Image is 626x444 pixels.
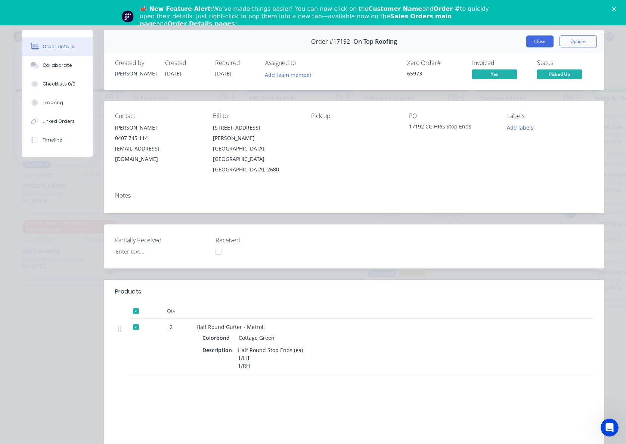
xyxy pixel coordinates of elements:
div: Xero Order # [407,59,463,66]
span: Yes [472,69,517,79]
div: [PERSON_NAME] [115,69,156,77]
div: Invoiced [472,59,528,66]
button: Timeline [22,131,93,149]
button: Tracking [22,93,93,112]
button: Linked Orders [22,112,93,131]
label: Received [216,236,309,245]
button: Order details [22,37,93,56]
div: Labels [507,112,593,119]
b: Sales Orders main page [140,13,452,27]
div: [EMAIL_ADDRESS][DOMAIN_NAME] [115,143,201,164]
div: Order details [43,43,74,50]
div: Bill to [213,112,299,119]
button: Close [526,35,554,47]
div: [STREET_ADDRESS][PERSON_NAME][GEOGRAPHIC_DATA], [GEOGRAPHIC_DATA], [GEOGRAPHIC_DATA], 2680 [213,122,299,175]
button: Add team member [261,69,316,80]
div: Cottage Green [236,332,275,343]
iframe: Intercom live chat [601,419,619,437]
div: Half Round Stop Ends (ea) 1/LH 1/RH [235,345,306,371]
b: Customer Name [368,5,422,12]
span: Order #17192 - [311,38,353,45]
div: Checklists 0/0 [43,81,75,87]
span: 2 [170,323,173,331]
div: [PERSON_NAME]0407 745 114[EMAIL_ADDRESS][DOMAIN_NAME] [115,122,201,164]
div: Created by [115,59,156,66]
button: Add labels [503,122,537,133]
div: Products [115,287,141,296]
div: PO [409,112,495,119]
div: Colorbond [202,332,233,343]
button: Picked Up [537,69,582,81]
div: Contact [115,112,201,119]
div: 0407 745 114 [115,133,201,143]
div: Qty [149,304,193,319]
div: Timeline [43,137,62,143]
span: On Top Roofing [353,38,397,45]
div: Tracking [43,99,63,106]
div: 17192 CG HRG Stop Ends [409,122,495,133]
div: Assigned to [265,59,340,66]
span: Picked Up [537,69,582,79]
div: Linked Orders [43,118,75,125]
button: Checklists 0/0 [22,75,93,93]
div: Status [537,59,593,66]
div: Created [165,59,206,66]
label: Partially Received [115,236,208,245]
div: Collaborate [43,62,72,69]
b: 📣 New Feature Alert: [140,5,213,12]
div: Notes [115,192,593,199]
div: 65973 [407,69,463,77]
div: [GEOGRAPHIC_DATA], [GEOGRAPHIC_DATA], [GEOGRAPHIC_DATA], 2680 [213,143,299,175]
span: [DATE] [215,70,232,77]
div: [PERSON_NAME] [115,122,201,133]
b: Order Details pages [168,20,235,27]
div: We’ve made things easier! You can now click on the and to quickly open their details. Just right-... [140,5,492,28]
div: Pick up [311,112,397,119]
button: Collaborate [22,56,93,75]
div: [STREET_ADDRESS][PERSON_NAME] [213,122,299,143]
div: Description [202,345,235,355]
b: Order # [434,5,460,12]
img: Profile image for Team [122,10,134,22]
span: Half Round Gutter - Metroll [196,323,265,330]
div: Required [215,59,256,66]
div: Close [612,7,619,11]
span: [DATE] [165,70,182,77]
button: Add team member [265,69,316,80]
button: Options [560,35,597,47]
